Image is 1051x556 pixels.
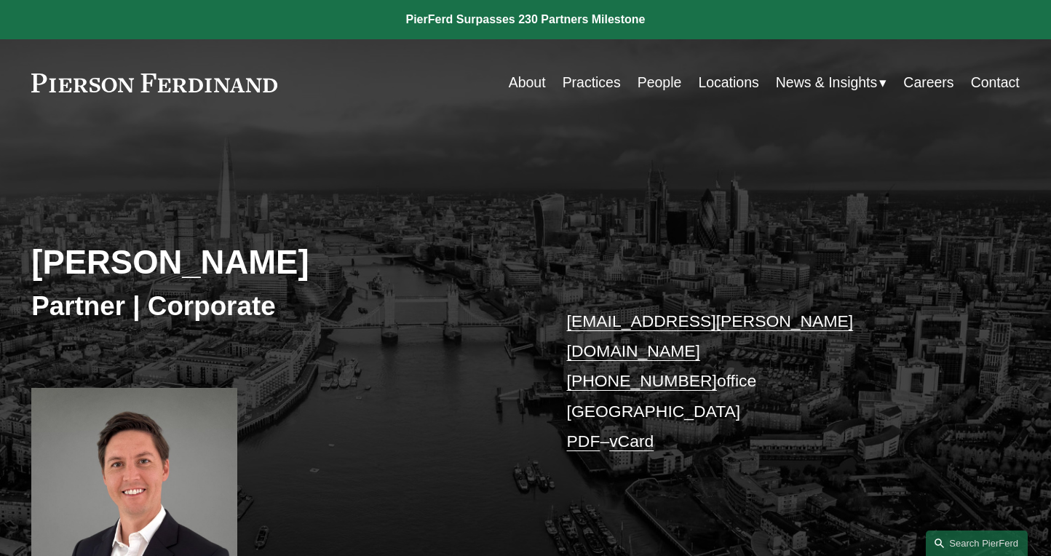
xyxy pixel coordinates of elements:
[31,242,525,282] h2: [PERSON_NAME]
[567,311,854,360] a: [EMAIL_ADDRESS][PERSON_NAME][DOMAIN_NAME]
[903,68,953,97] a: Careers
[926,531,1028,556] a: Search this site
[698,68,758,97] a: Locations
[567,306,979,456] p: office [GEOGRAPHIC_DATA] –
[31,290,525,323] h3: Partner | Corporate
[638,68,682,97] a: People
[567,371,717,390] a: [PHONE_NUMBER]
[567,432,600,450] a: PDF
[509,68,546,97] a: About
[776,68,887,97] a: folder dropdown
[609,432,654,450] a: vCard
[971,68,1020,97] a: Contact
[776,70,877,95] span: News & Insights
[563,68,621,97] a: Practices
